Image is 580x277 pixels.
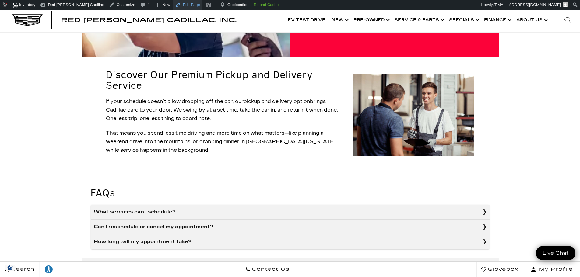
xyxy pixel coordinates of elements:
[244,99,310,104] a: pickup and delivery option
[3,265,17,271] img: Opt-Out Icon
[446,8,481,32] a: Specials
[61,17,237,23] a: Red [PERSON_NAME] Cadillac, Inc.
[523,262,580,277] button: Open user profile menu
[556,8,580,32] div: Search
[91,205,490,220] summary: What services can I schedule?
[481,8,513,32] a: Finance
[540,250,572,257] span: Live Chat
[392,8,446,32] a: Service & Parts
[486,265,518,274] span: Glovebox
[353,74,474,156] img: Schedule Service
[254,2,279,7] strong: Reload Cache
[106,97,345,123] p: If your schedule doesn’t allow dropping off the car, our brings Cadillac care to your door. We sw...
[241,262,294,277] a: Contact Us
[106,70,345,91] h2: Discover Our Premium Pickup and Delivery Service
[350,8,392,32] a: Pre-Owned
[536,265,573,274] span: My Profile
[40,265,58,274] div: Explore your accessibility options
[12,14,43,26] img: Cadillac Dark Logo with Cadillac White Text
[285,8,329,32] a: EV Test Drive
[106,129,345,154] p: That means you spend less time driving and more time on what matters—like planning a weekend driv...
[3,265,17,271] section: Click to Open Cookie Consent Modal
[40,262,58,277] a: Explore your accessibility options
[91,188,490,199] h2: FAQs
[494,2,561,7] span: [EMAIL_ADDRESS][DOMAIN_NAME]
[9,265,35,274] span: Search
[91,234,490,249] summary: How long will my appointment take?
[250,265,290,274] span: Contact Us
[476,262,523,277] a: Glovebox
[329,8,350,32] a: New
[513,8,550,32] a: About Us
[536,246,575,260] a: Live Chat
[61,16,237,24] span: Red [PERSON_NAME] Cadillac, Inc.
[91,220,490,234] summary: Can I reschedule or cancel my appointment?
